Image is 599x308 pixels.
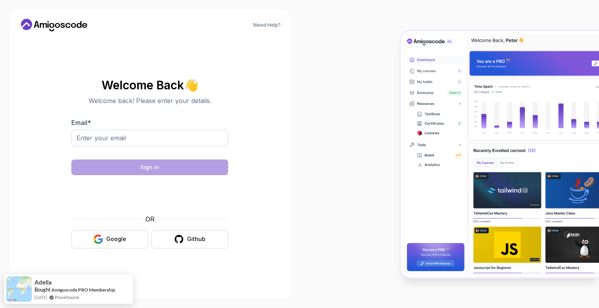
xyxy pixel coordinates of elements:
[51,286,115,293] a: Amigoscode PRO Membership
[106,235,126,243] div: Google
[34,286,51,293] span: Bought
[71,230,148,248] button: Google
[140,163,159,171] div: Sign in
[6,276,32,302] img: provesource social proof notification image
[71,130,228,146] input: Enter your email
[71,96,228,105] p: Welcome back! Please enter your details.
[401,31,599,277] img: Amigoscode Dashboard
[71,159,228,175] button: Sign in
[71,79,228,91] h2: Welcome Back
[34,294,47,301] span: [DATE]
[71,119,91,127] label: Email *
[145,214,154,224] p: OR
[187,235,205,243] div: Github
[19,19,89,31] a: Home link
[91,180,209,210] iframe: Tiện ích chứa hộp kiểm cho thử thách bảo mật hCaptcha
[34,279,52,286] span: Adella
[55,294,79,301] a: ProveSource
[151,230,228,248] button: Github
[253,22,281,28] a: Need Help?
[183,78,198,91] span: 👋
